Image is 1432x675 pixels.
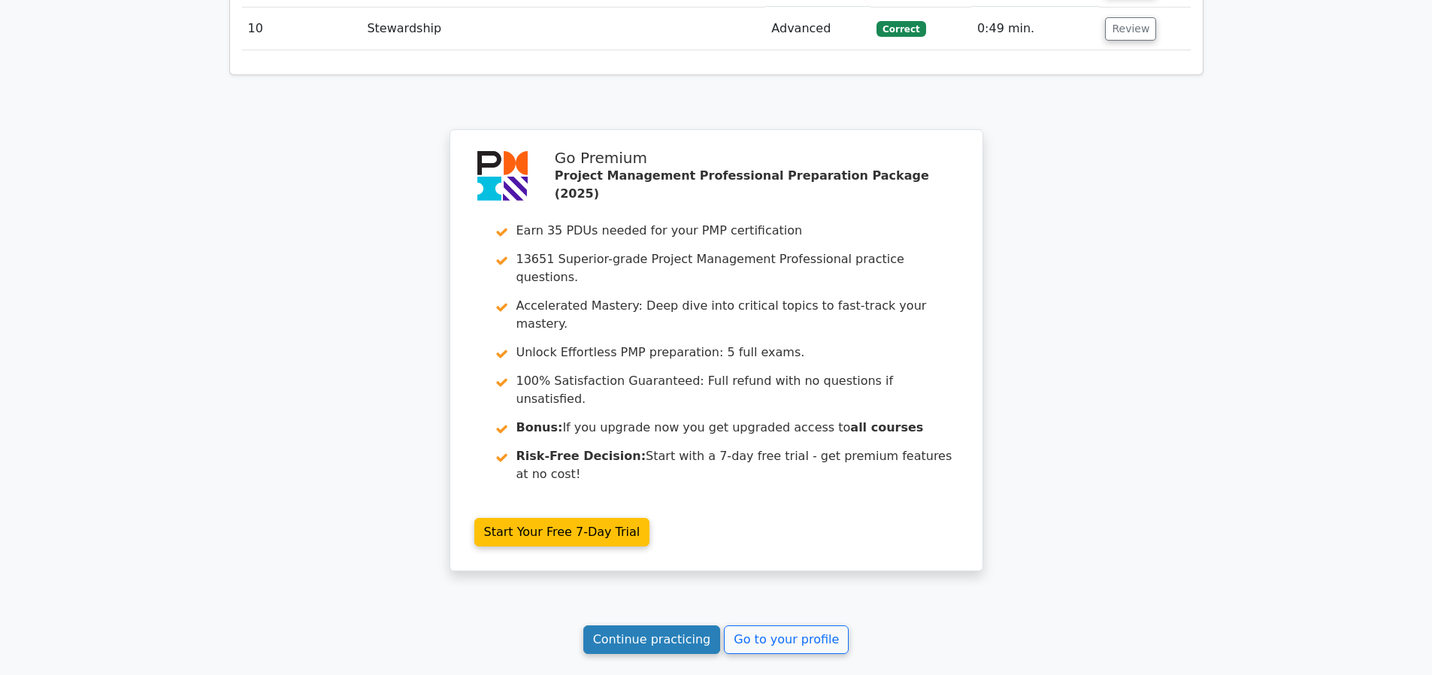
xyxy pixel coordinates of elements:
[1105,17,1156,41] button: Review
[971,8,1100,50] td: 0:49 min.
[583,625,721,654] a: Continue practicing
[474,518,650,546] a: Start Your Free 7-Day Trial
[361,8,765,50] td: Stewardship
[876,21,925,36] span: Correct
[765,8,870,50] td: Advanced
[242,8,362,50] td: 10
[724,625,849,654] a: Go to your profile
